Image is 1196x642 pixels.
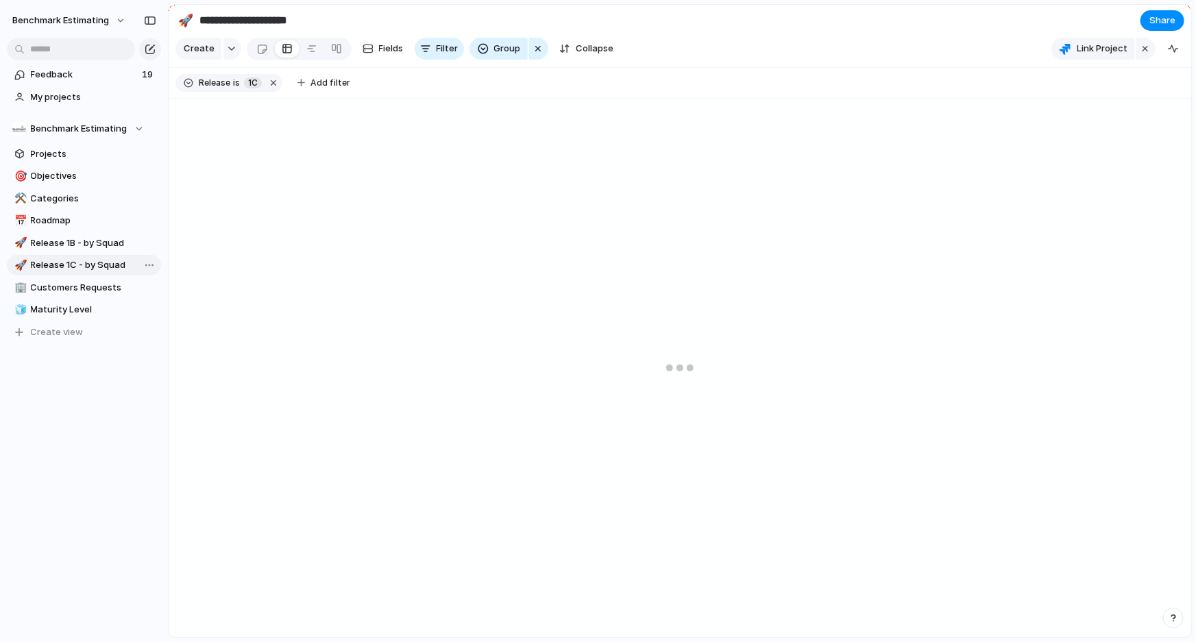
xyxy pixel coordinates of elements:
span: 19 [142,68,156,82]
span: Add filter [310,77,350,89]
button: Create view [7,322,161,343]
span: Create [184,42,215,55]
a: 🚀Release 1C - by Squad [7,255,161,275]
span: Share [1149,14,1175,27]
button: Share [1140,10,1184,31]
div: 🏢 [14,280,24,295]
div: 🚀 [14,235,24,251]
button: 📅 [12,214,26,227]
button: Add filter [289,73,358,92]
span: Release [199,77,230,89]
button: 🎯 [12,169,26,183]
div: 🧊 [14,302,24,318]
span: Benchmark Estimating [31,122,127,136]
button: Group [469,38,528,60]
span: Filter [437,42,459,55]
button: ⚒️ [12,192,26,206]
button: Link Project [1051,38,1135,60]
button: 🧊 [12,303,26,317]
span: Release 1B - by Squad [31,236,156,250]
span: Maturity Level [31,303,156,317]
a: Feedback19 [7,64,161,85]
button: Fields [357,38,409,60]
a: 🎯Objectives [7,166,161,186]
div: 🚀 [14,258,24,273]
span: Customers Requests [31,281,156,295]
span: Group [494,42,521,55]
button: Create [175,38,221,60]
span: Release 1C - by Squad [31,258,156,272]
button: 1C [241,75,265,90]
span: Fields [379,42,404,55]
a: 🚀Release 1B - by Squad [7,233,161,254]
span: Feedback [31,68,138,82]
a: ⚒️Categories [7,188,161,209]
span: is [233,77,240,89]
button: Benchmark Estimating [7,119,161,139]
a: 📅Roadmap [7,210,161,231]
span: Categories [31,192,156,206]
span: My projects [31,90,156,104]
span: Benchmark Estimating [12,14,109,27]
span: Projects [31,147,156,161]
span: Link Project [1077,42,1128,55]
button: Collapse [554,38,619,60]
span: Objectives [31,169,156,183]
div: 📅 [14,213,24,229]
div: ⚒️ [14,190,24,206]
span: Collapse [576,42,613,55]
span: Create view [31,325,84,339]
a: Projects [7,144,161,164]
button: 🚀 [12,236,26,250]
button: 🏢 [12,281,26,295]
button: Benchmark Estimating [6,10,133,32]
button: 🚀 [12,258,26,272]
a: 🏢Customers Requests [7,277,161,298]
button: Filter [415,38,464,60]
a: 🧊Maturity Level [7,299,161,320]
span: Roadmap [31,214,156,227]
a: My projects [7,87,161,108]
div: 🎯 [14,169,24,184]
span: 1C [248,77,258,89]
button: is [230,75,243,90]
button: 🚀 [175,10,197,32]
div: 🚀 [178,11,193,29]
